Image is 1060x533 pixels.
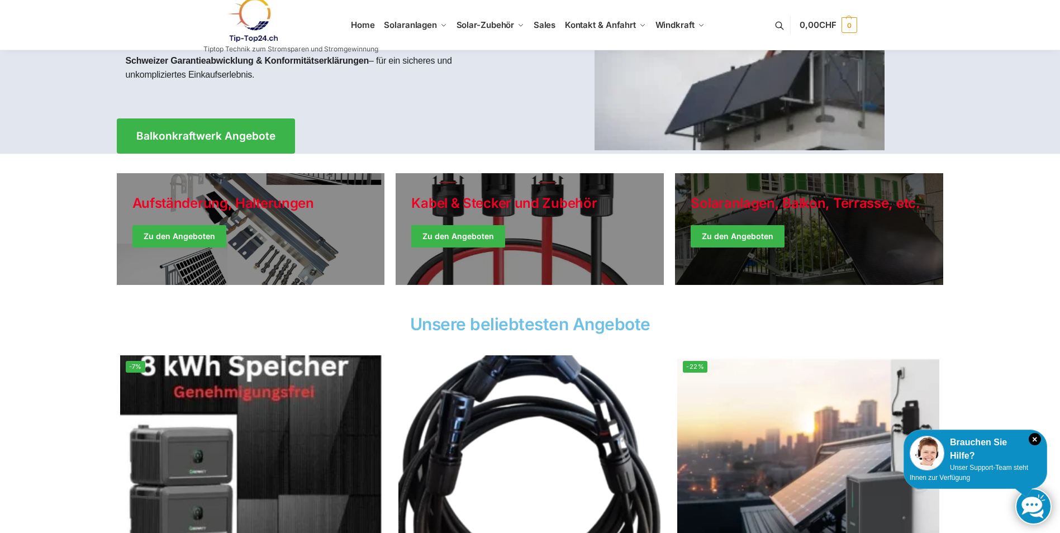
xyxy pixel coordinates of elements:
span: Kontakt & Anfahrt [565,20,636,30]
img: Customer service [910,436,944,470]
span: Windkraft [655,20,695,30]
span: Balkonkraftwerk Angebote [136,131,275,141]
span: Unser Support-Team steht Ihnen zur Verfügung [910,464,1028,482]
a: Holiday Style [117,173,385,285]
span: 0 [842,17,857,33]
i: Schließen [1029,433,1041,445]
h2: Unsere beliebtesten Angebote [117,316,944,332]
span: Solaranlagen [384,20,437,30]
a: Holiday Style [396,173,664,285]
span: 0,00 [800,20,836,30]
span: CHF [819,20,836,30]
a: 0,00CHF 0 [800,8,857,42]
a: Balkonkraftwerk Angebote [117,118,295,154]
p: Tiptop Technik zum Stromsparen und Stromgewinnung [203,46,378,53]
span: Sales [534,20,556,30]
strong: Schweizer Garantieabwicklung & Konformitätserklärungen [126,56,369,65]
span: Solar-Zubehör [457,20,515,30]
p: – für ein sicheres und unkompliziertes Einkaufserlebnis. [126,54,521,82]
a: Winter Jackets [675,173,943,285]
div: Brauchen Sie Hilfe? [910,436,1041,463]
